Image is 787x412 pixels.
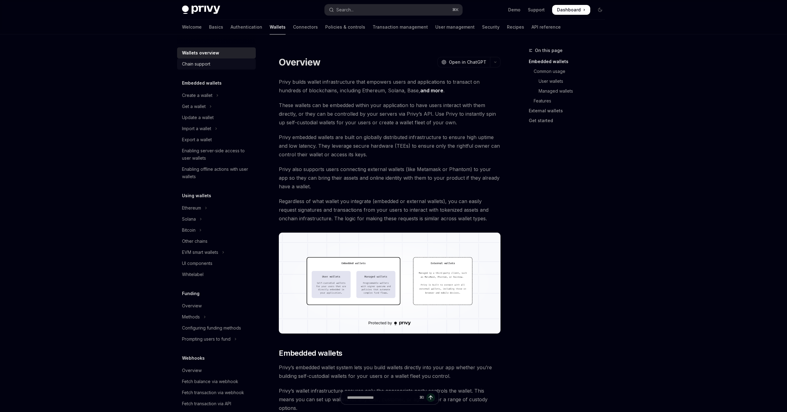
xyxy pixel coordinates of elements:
[182,215,196,223] div: Solana
[177,376,256,387] a: Fetch balance via webhook
[182,260,212,267] div: UI components
[529,86,610,96] a: Managed wallets
[182,92,212,99] div: Create a wallet
[529,116,610,126] a: Get started
[482,20,500,34] a: Security
[182,378,238,385] div: Fetch balance via webhook
[177,58,256,70] a: Chain support
[529,66,610,76] a: Common usage
[182,249,218,256] div: EVM smart wallets
[182,354,205,362] h5: Webhooks
[177,247,256,258] button: Toggle EVM smart wallets section
[182,226,196,234] div: Bitcoin
[507,20,524,34] a: Recipes
[177,311,256,322] button: Toggle Methods section
[182,114,214,121] div: Update a wallet
[182,79,222,87] h5: Embedded wallets
[182,49,219,57] div: Wallets overview
[279,133,500,159] span: Privy embedded wallets are built on globally distributed infrastructure to ensure high uptime and...
[177,258,256,269] a: UI components
[279,101,500,127] span: These wallets can be embedded within your application to have users interact with them directly, ...
[182,389,244,396] div: Fetch transaction via webhook
[177,123,256,134] button: Toggle Import a wallet section
[182,313,200,321] div: Methods
[420,87,443,94] a: and more
[182,192,211,199] h5: Using wallets
[279,233,500,334] img: images/walletoverview.png
[373,20,428,34] a: Transaction management
[177,387,256,398] a: Fetch transaction via webhook
[270,20,286,34] a: Wallets
[182,238,208,245] div: Other chains
[177,112,256,123] a: Update a wallet
[182,290,200,297] h5: Funding
[182,147,252,162] div: Enabling server-side access to user wallets
[177,164,256,182] a: Enabling offline actions with user wallets
[182,125,211,132] div: Import a wallet
[279,78,500,95] span: Privy builds wallet infrastructure that empowers users and applications to transact on hundreds o...
[177,300,256,311] a: Overview
[182,400,231,407] div: Fetch transaction via API
[177,134,256,145] a: Export a wallet
[182,204,201,212] div: Ethereum
[528,7,545,13] a: Support
[177,398,256,409] a: Fetch transaction via API
[279,348,342,358] span: Embedded wallets
[552,5,590,15] a: Dashboard
[508,7,520,13] a: Demo
[325,4,462,15] button: Open search
[182,20,202,34] a: Welcome
[452,7,459,12] span: ⌘ K
[557,7,581,13] span: Dashboard
[182,367,202,374] div: Overview
[532,20,561,34] a: API reference
[182,166,252,180] div: Enabling offline actions with user wallets
[529,57,610,66] a: Embedded wallets
[182,335,231,343] div: Prompting users to fund
[279,57,320,68] h1: Overview
[435,20,475,34] a: User management
[182,103,206,110] div: Get a wallet
[325,20,365,34] a: Policies & controls
[182,136,212,143] div: Export a wallet
[231,20,262,34] a: Authentication
[182,302,202,310] div: Overview
[177,269,256,280] a: Whitelabel
[279,165,500,191] span: Privy also supports users connecting external wallets (like Metamask or Phantom) to your app so t...
[182,324,241,332] div: Configuring funding methods
[177,90,256,101] button: Toggle Create a wallet section
[293,20,318,34] a: Connectors
[426,393,435,402] button: Send message
[347,391,417,404] input: Ask a question...
[177,225,256,236] button: Toggle Bitcoin section
[182,271,204,278] div: Whitelabel
[209,20,223,34] a: Basics
[535,47,563,54] span: On this page
[595,5,605,15] button: Toggle dark mode
[182,60,210,68] div: Chain support
[177,145,256,164] a: Enabling server-side access to user wallets
[177,322,256,334] a: Configuring funding methods
[177,202,256,214] button: Toggle Ethereum section
[529,96,610,106] a: Features
[279,197,500,223] span: Regardless of what wallet you integrate (embedded or external wallets), you can easily request si...
[177,365,256,376] a: Overview
[177,47,256,58] a: Wallets overview
[529,106,610,116] a: External wallets
[449,59,486,65] span: Open in ChatGPT
[177,334,256,345] button: Toggle Prompting users to fund section
[336,6,354,14] div: Search...
[529,76,610,86] a: User wallets
[279,363,500,380] span: Privy’s embedded wallet system lets you build wallets directly into your app whether you’re build...
[182,6,220,14] img: dark logo
[177,214,256,225] button: Toggle Solana section
[177,101,256,112] button: Toggle Get a wallet section
[437,57,490,67] button: Open in ChatGPT
[177,236,256,247] a: Other chains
